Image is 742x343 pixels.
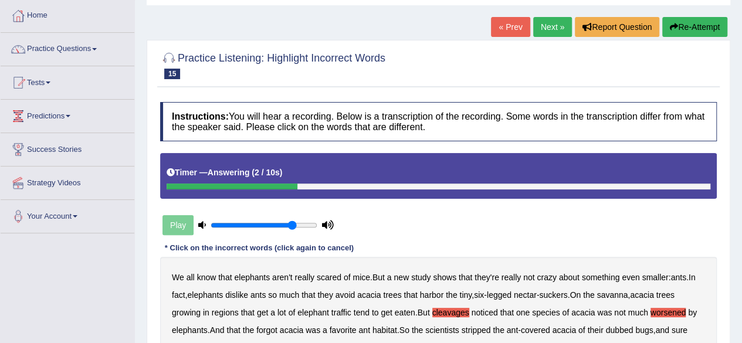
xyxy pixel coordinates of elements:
[353,273,370,282] b: mice
[372,273,385,282] b: But
[475,273,499,282] b: they're
[425,325,459,335] b: scientists
[582,273,620,282] b: something
[493,325,504,335] b: the
[372,325,397,335] b: habitat
[280,168,283,177] b: )
[187,273,195,282] b: all
[628,308,648,317] b: much
[656,290,675,300] b: trees
[354,308,370,317] b: tend
[539,290,567,300] b: suckers
[523,273,534,282] b: not
[578,325,585,335] b: of
[412,325,423,335] b: the
[317,290,333,300] b: they
[614,308,625,317] b: not
[323,325,327,335] b: a
[395,308,415,317] b: eaten
[662,17,727,37] button: Re-Attempt
[399,325,409,335] b: So
[280,325,303,335] b: acacia
[672,325,687,335] b: sure
[256,325,277,335] b: forgot
[420,290,443,300] b: harbor
[432,308,469,317] b: cleavages
[689,273,696,282] b: In
[562,308,569,317] b: of
[650,308,686,317] b: worsened
[172,273,184,282] b: We
[571,308,595,317] b: acacia
[277,308,286,317] b: lot
[516,308,530,317] b: one
[243,325,254,335] b: the
[226,325,240,335] b: that
[597,308,612,317] b: was
[294,273,314,282] b: really
[270,308,275,317] b: a
[502,273,521,282] b: really
[552,325,575,335] b: acacia
[462,325,491,335] b: stripped
[688,308,697,317] b: by
[655,325,669,335] b: and
[208,168,250,177] b: Answering
[433,273,456,282] b: shows
[459,290,472,300] b: tiny
[394,273,409,282] b: new
[160,50,385,79] h2: Practice Listening: Highlight Incorrect Words
[250,290,266,300] b: ants
[381,308,392,317] b: get
[172,325,208,335] b: elephants
[317,273,341,282] b: scared
[1,200,134,229] a: Your Account
[289,308,296,317] b: of
[197,273,216,282] b: know
[301,290,315,300] b: that
[474,290,484,300] b: six
[533,17,572,37] a: Next »
[172,290,185,300] b: fact
[172,111,229,121] b: Instructions:
[331,308,351,317] b: traffic
[172,308,201,317] b: growing
[160,102,717,141] h4: You will hear a recording. Below is a transcription of the recording. Some words in the transcrip...
[537,273,556,282] b: crazy
[514,290,537,300] b: nectar
[212,308,239,317] b: regions
[570,290,581,300] b: On
[411,273,431,282] b: study
[487,290,511,300] b: legged
[187,290,223,300] b: elephants
[622,273,639,282] b: even
[1,33,134,62] a: Practice Questions
[459,273,472,282] b: that
[1,167,134,196] a: Strategy Videos
[306,325,320,335] b: was
[597,290,628,300] b: savanna
[330,325,357,335] b: favorite
[507,325,518,335] b: ant
[344,273,351,282] b: of
[268,290,277,300] b: so
[210,325,225,335] b: And
[587,325,603,335] b: their
[257,308,268,317] b: get
[383,290,401,300] b: trees
[418,308,430,317] b: But
[241,308,255,317] b: that
[583,290,594,300] b: the
[255,168,280,177] b: 2 / 10s
[559,273,580,282] b: about
[521,325,550,335] b: covered
[404,290,417,300] b: that
[1,133,134,162] a: Success Stories
[491,17,530,37] a: « Prev
[252,168,255,177] b: (
[1,100,134,129] a: Predictions
[358,325,370,335] b: ant
[357,290,381,300] b: acacia
[446,290,457,300] b: the
[642,273,668,282] b: smaller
